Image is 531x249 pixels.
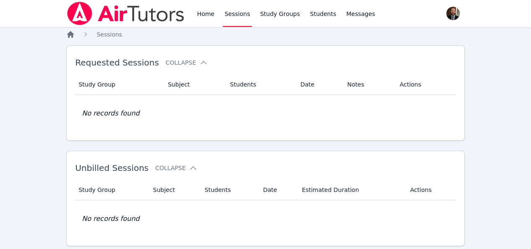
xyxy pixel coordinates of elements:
span: Messages [346,10,375,18]
img: Air Tutors [66,2,185,25]
span: Unbilled Sessions [75,163,149,173]
span: Sessions [97,31,122,38]
th: Date [258,180,297,200]
a: Sessions [97,30,122,39]
th: Actions [405,180,456,200]
th: Study Group [75,74,163,95]
td: No records found [75,95,456,132]
th: Study Group [75,180,148,200]
td: No records found [75,200,456,237]
button: Collapse [155,164,197,172]
nav: Breadcrumb [66,30,465,39]
th: Estimated Duration [297,180,405,200]
th: Date [296,74,343,95]
span: Requested Sessions [75,58,159,68]
th: Students [199,180,258,200]
th: Actions [395,74,456,95]
th: Notes [342,74,395,95]
th: Students [225,74,296,95]
th: Subject [163,74,225,95]
th: Subject [148,180,199,200]
button: Collapse [165,58,207,67]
